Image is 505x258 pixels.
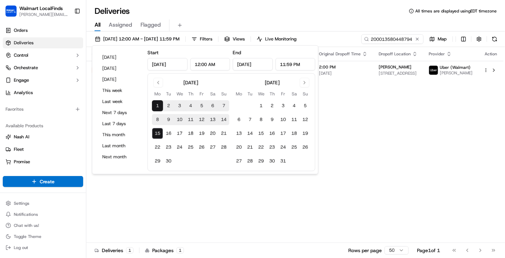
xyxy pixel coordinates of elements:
[19,12,69,17] span: [PERSON_NAME][EMAIL_ADDRESS][DOMAIN_NAME]
[14,223,39,228] span: Chat with us!
[218,100,229,111] button: 7
[152,142,163,153] button: 22
[319,71,368,76] span: [DATE]
[14,77,29,83] span: Engage
[152,128,163,139] button: 15
[233,36,245,42] span: Views
[3,62,83,73] button: Orchestrate
[266,142,278,153] button: 23
[429,66,438,75] img: uber-new-logo.jpeg
[379,64,411,70] span: [PERSON_NAME]
[56,97,114,110] a: 💻API Documentation
[289,128,300,139] button: 18
[174,142,185,153] button: 24
[117,68,126,76] button: Start new chat
[196,90,207,98] th: Friday
[185,100,196,111] button: 4
[244,128,255,139] button: 14
[266,156,278,167] button: 30
[207,114,218,125] button: 13
[14,146,24,153] span: Fleet
[185,128,196,139] button: 18
[218,128,229,139] button: 21
[348,247,382,254] p: Rows per page
[99,141,140,151] button: Last month
[95,21,100,29] span: All
[266,90,278,98] th: Thursday
[3,120,83,131] div: Available Products
[218,114,229,125] button: 14
[3,232,83,241] button: Toggle Theme
[255,100,266,111] button: 1
[14,40,33,46] span: Deliveries
[14,159,30,165] span: Promise
[3,176,83,187] button: Create
[185,90,196,98] th: Thursday
[218,142,229,153] button: 28
[7,7,21,20] img: Nash
[255,128,266,139] button: 15
[278,128,289,139] button: 17
[254,34,300,44] button: Live Monitoring
[207,100,218,111] button: 6
[3,87,83,98] a: Analytics
[99,130,140,140] button: This month
[426,34,450,44] button: Map
[95,247,134,254] div: Deliveries
[19,5,63,12] button: Walmart LocalFinds
[99,97,140,107] button: Last week
[190,58,230,71] input: Time
[207,90,218,98] th: Saturday
[278,100,289,111] button: 3
[99,53,140,62] button: [DATE]
[6,6,17,17] img: Walmart LocalFinds
[196,142,207,153] button: 26
[3,50,83,61] button: Control
[174,90,185,98] th: Wednesday
[265,36,297,42] span: Live Monitoring
[6,159,80,165] a: Promise
[185,114,196,125] button: 11
[233,114,244,125] button: 6
[152,156,163,167] button: 29
[18,44,124,52] input: Got a question? Start typing here...
[207,128,218,139] button: 20
[140,21,161,29] span: Flagged
[379,71,418,76] span: [STREET_ADDRESS]
[233,128,244,139] button: 13
[233,142,244,153] button: 20
[58,101,64,106] div: 💻
[490,34,499,44] button: Refresh
[153,78,163,87] button: Go to previous month
[49,117,84,122] a: Powered byPylon
[145,247,184,254] div: Packages
[7,101,12,106] div: 📗
[152,100,163,111] button: 1
[6,134,80,140] a: Nash AI
[438,36,447,42] span: Map
[244,142,255,153] button: 21
[174,114,185,125] button: 10
[266,114,278,125] button: 9
[163,128,174,139] button: 16
[103,36,179,42] span: [DATE] 12:00 AM - [DATE] 11:59 PM
[147,49,158,56] label: Start
[289,142,300,153] button: 25
[14,234,41,239] span: Toggle Theme
[40,178,55,185] span: Create
[289,100,300,111] button: 4
[152,90,163,98] th: Monday
[417,247,440,254] div: Page 1 of 1
[300,142,311,153] button: 26
[188,34,215,44] button: Filters
[221,34,248,44] button: Views
[300,78,309,87] button: Go to next month
[99,119,140,129] button: Last 7 days
[233,90,244,98] th: Monday
[196,100,207,111] button: 5
[3,243,83,252] button: Log out
[3,144,83,155] button: Fleet
[300,128,311,139] button: 19
[14,100,53,107] span: Knowledge Base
